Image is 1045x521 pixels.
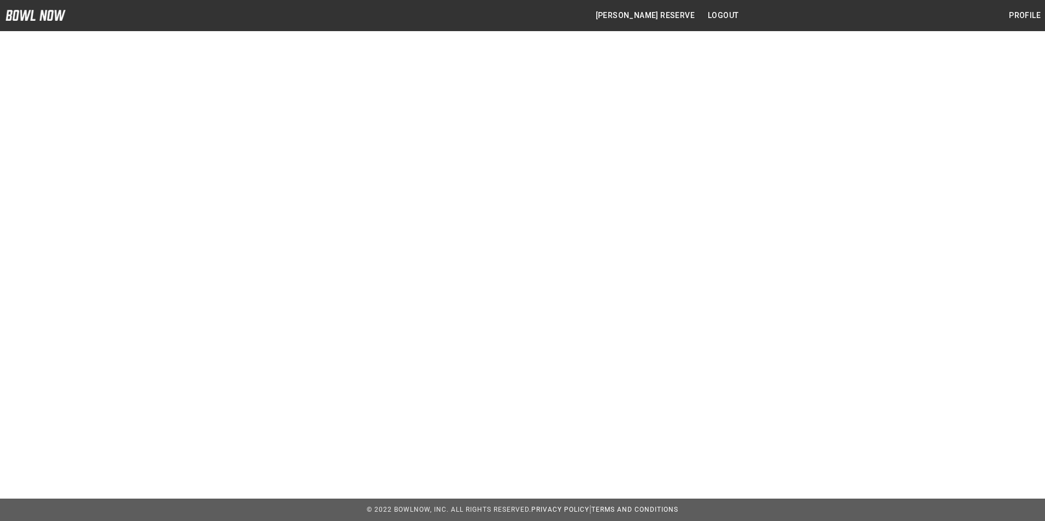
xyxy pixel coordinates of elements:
[5,10,66,21] img: logo
[591,5,699,26] button: [PERSON_NAME] reserve
[591,506,678,513] a: Terms and Conditions
[1005,5,1045,26] button: Profile
[367,506,531,513] span: © 2022 BowlNow, Inc. All Rights Reserved.
[703,5,743,26] button: Logout
[531,506,589,513] a: Privacy Policy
